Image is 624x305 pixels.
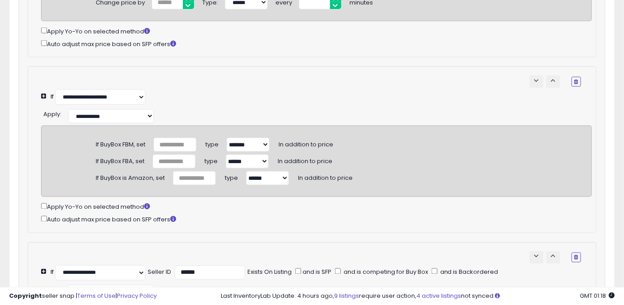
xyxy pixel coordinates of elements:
span: In addition to price [278,154,332,165]
span: keyboard_arrow_down [532,76,541,85]
span: 2025-08-12 01:18 GMT [580,291,615,300]
span: Apply [43,286,60,294]
div: Seller ID [148,268,171,277]
i: Click here to read more about un-synced listings. [495,293,500,299]
span: In addition to price [279,137,333,149]
div: : [43,283,61,295]
div: If BuyBox is Amazon, set [96,171,165,183]
span: type [205,154,218,165]
button: keyboard_arrow_up [546,251,560,264]
div: Apply Yo-Yo on selected method [41,26,592,36]
span: and is Backordered [439,268,498,277]
span: type [205,137,219,149]
i: Remove Condition [574,255,578,260]
span: In addition to price [298,170,353,182]
span: and is SFP [301,268,331,277]
div: Auto adjust max price based on SFP offers [41,214,592,225]
span: and is competing for Buy Box [342,268,428,277]
div: Auto adjust max price based on SFP offers [41,38,592,49]
strong: Copyright [9,291,42,300]
div: If BuyBox FBM, set [96,137,145,149]
span: keyboard_arrow_down [532,252,541,261]
a: 9 listings [335,291,359,300]
a: Terms of Use [77,291,116,300]
div: seller snap | | [9,292,157,300]
span: keyboard_arrow_up [549,252,558,261]
i: Remove Condition [574,79,578,84]
span: keyboard_arrow_up [549,76,558,85]
a: 4 active listings [417,291,461,300]
span: Apply [43,110,60,118]
div: Last InventoryLab Update: 4 hours ago, require user action, not synced. [221,292,615,300]
div: : [43,107,61,119]
div: Apply Yo-Yo on selected method [41,202,592,212]
button: keyboard_arrow_down [530,251,544,264]
span: type [225,170,238,182]
button: keyboard_arrow_up [546,75,560,88]
button: keyboard_arrow_down [530,75,544,88]
div: If BuyBox FBA, set [96,154,144,166]
a: Privacy Policy [117,291,157,300]
div: Exists On Listing [247,268,292,277]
